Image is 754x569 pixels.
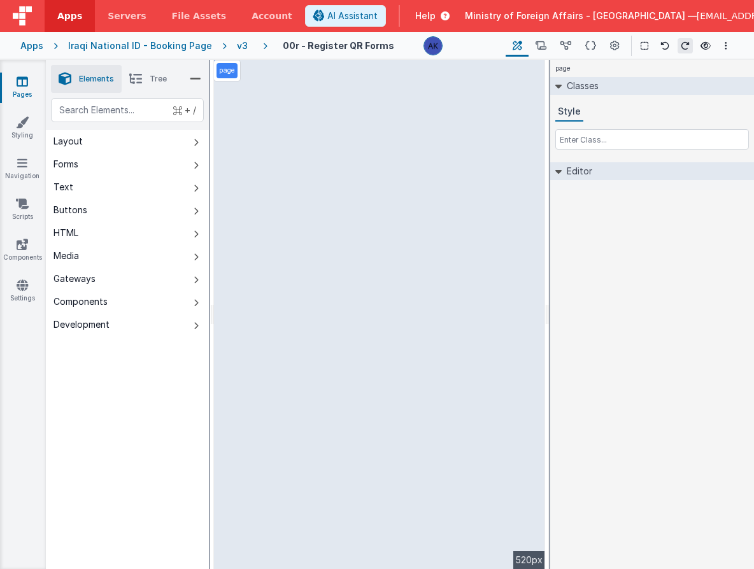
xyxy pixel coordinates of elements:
div: Text [53,181,73,193]
span: Ministry of Foreign Affairs - [GEOGRAPHIC_DATA] — [465,10,697,22]
button: Gateways [46,267,209,290]
button: Options [718,38,734,53]
div: --> [214,60,545,569]
img: 1f6063d0be199a6b217d3045d703aa70 [424,37,442,55]
button: Layout [46,130,209,153]
button: Development [46,313,209,336]
button: Media [46,244,209,267]
button: Text [46,176,209,199]
div: Apps [20,39,43,52]
span: File Assets [172,10,227,22]
span: Elements [79,74,114,84]
button: Components [46,290,209,313]
div: Buttons [53,204,87,216]
button: Style [555,102,583,122]
div: 520px [513,551,545,569]
div: Layout [53,135,83,148]
input: Search Elements... [51,98,204,122]
div: v3 [237,39,253,52]
div: HTML [53,227,78,239]
span: AI Assistant [327,10,378,22]
span: Apps [57,10,82,22]
span: Tree [150,74,167,84]
div: Gateways [53,272,96,285]
p: page [219,66,235,76]
span: Help [415,10,436,22]
span: Servers [108,10,146,22]
button: AI Assistant [305,5,386,27]
button: HTML [46,221,209,244]
h2: Editor [562,162,592,180]
div: Media [53,249,79,262]
span: + / [173,98,196,122]
input: Enter Class... [555,129,749,150]
div: Components [53,295,108,308]
button: Forms [46,153,209,176]
div: Forms [53,158,78,171]
div: Iraqi National ID - Booking Page [68,39,212,52]
h4: 00r - Register QR Forms [283,41,394,50]
div: Development [53,318,110,331]
button: Buttons [46,199,209,221]
h2: Classes [562,77,599,95]
h4: page [550,60,576,77]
